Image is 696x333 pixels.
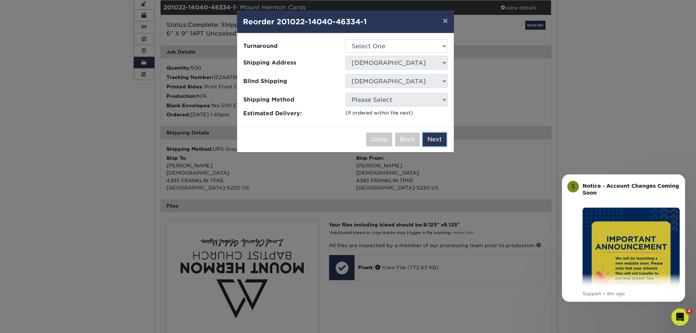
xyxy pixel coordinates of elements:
[423,133,447,146] button: Next
[366,133,392,146] button: Close
[243,42,340,50] span: Turnaround
[243,16,448,27] h4: Reorder 201022-14040-46334-1
[243,109,340,118] span: Estimated Delivery:
[395,133,420,146] button: Back
[345,109,448,116] div: (If ordered within the next )
[437,11,453,31] button: ×
[551,168,696,306] iframe: Intercom notifications message
[243,96,340,104] span: Shipping Method
[686,308,692,314] span: 4
[671,308,689,326] iframe: Intercom live chat
[243,59,340,67] span: Shipping Address
[243,77,340,86] span: Blind Shipping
